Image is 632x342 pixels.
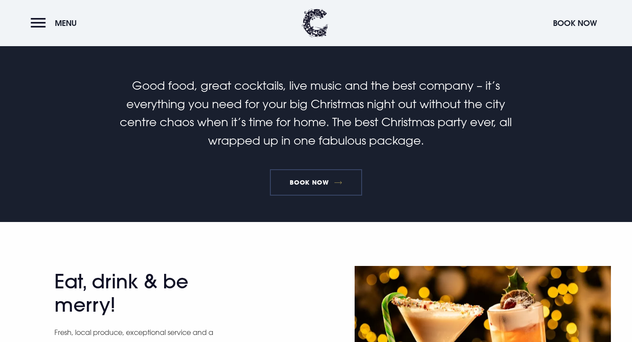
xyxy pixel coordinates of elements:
[107,76,525,149] p: Good food, great cocktails, live music and the best company – it’s everything you need for your b...
[31,14,81,33] button: Menu
[55,18,77,28] span: Menu
[302,9,328,37] img: Clandeboye Lodge
[54,270,226,317] h2: Eat, drink & be merry!
[270,169,362,196] a: Book Now
[549,14,601,33] button: Book Now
